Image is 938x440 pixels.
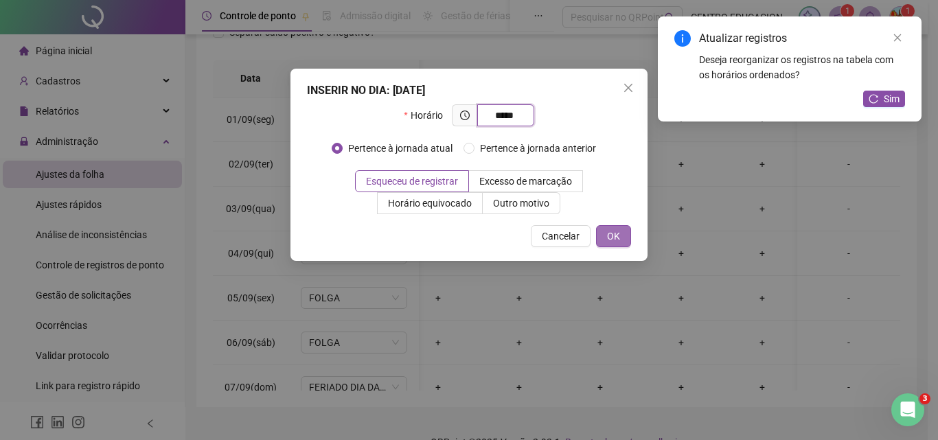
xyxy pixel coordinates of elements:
[388,198,472,209] span: Horário equivocado
[474,141,602,156] span: Pertence à jornada anterior
[531,225,591,247] button: Cancelar
[404,104,451,126] label: Horário
[863,91,905,107] button: Sim
[307,82,631,99] div: INSERIR NO DIA : [DATE]
[607,229,620,244] span: OK
[919,393,930,404] span: 3
[884,91,900,106] span: Sim
[699,30,905,47] div: Atualizar registros
[493,198,549,209] span: Outro motivo
[623,82,634,93] span: close
[890,30,905,45] a: Close
[460,111,470,120] span: clock-circle
[891,393,924,426] iframe: Intercom live chat
[893,33,902,43] span: close
[479,176,572,187] span: Excesso de marcação
[343,141,458,156] span: Pertence à jornada atual
[699,52,905,82] div: Deseja reorganizar os registros na tabela com os horários ordenados?
[542,229,580,244] span: Cancelar
[674,30,691,47] span: info-circle
[596,225,631,247] button: OK
[617,77,639,99] button: Close
[869,94,878,104] span: reload
[366,176,458,187] span: Esqueceu de registrar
